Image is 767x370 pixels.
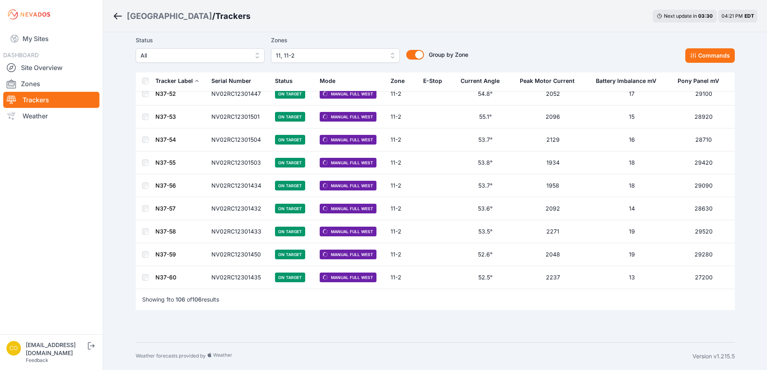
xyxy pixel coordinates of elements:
td: 52.6° [456,243,515,266]
button: Status [275,71,299,91]
td: 28710 [673,128,734,151]
img: controlroomoperator@invenergy.com [6,341,21,356]
div: E-Stop [423,77,442,85]
nav: Breadcrumb [113,6,250,27]
td: NV02RC12301432 [207,197,271,220]
p: Showing to of results [142,296,219,304]
td: 29100 [673,83,734,105]
a: N37-54 [155,136,176,143]
td: 11-2 [386,151,418,174]
div: Battery Imbalance mV [596,77,656,85]
a: Zones [3,76,99,92]
span: On Target [275,135,305,145]
td: 2096 [515,105,591,128]
td: 53.7° [456,128,515,151]
td: 29520 [673,220,734,243]
button: 11, 11-2 [271,48,400,63]
td: NV02RC12301450 [207,243,271,266]
td: 14 [591,197,673,220]
a: N37-52 [155,90,176,97]
td: 11-2 [386,174,418,197]
td: 53.7° [456,174,515,197]
span: Manual Full West [320,112,376,122]
span: Manual Full West [320,158,376,167]
div: Zone [391,77,405,85]
td: NV02RC12301447 [207,83,271,105]
span: On Target [275,89,305,99]
td: 55.1° [456,105,515,128]
span: On Target [275,227,305,236]
span: DASHBOARD [3,52,39,58]
div: Pony Panel mV [678,77,719,85]
button: Serial Number [211,71,258,91]
span: On Target [275,112,305,122]
span: 1 [166,296,169,303]
span: 106 [176,296,185,303]
td: NV02RC12301503 [207,151,271,174]
td: NV02RC12301435 [207,266,271,289]
td: 54.8° [456,83,515,105]
a: Weather [3,108,99,124]
td: 18 [591,174,673,197]
div: Peak Motor Current [520,77,575,85]
span: / [212,10,215,22]
button: Mode [320,71,342,91]
td: 52.5° [456,266,515,289]
td: 15 [591,105,673,128]
td: 29090 [673,174,734,197]
td: 19 [591,243,673,266]
a: My Sites [3,29,99,48]
button: Zone [391,71,411,91]
div: Status [275,77,293,85]
button: Tracker Label [155,71,199,91]
td: 17 [591,83,673,105]
td: 16 [591,128,673,151]
td: 28920 [673,105,734,128]
a: N37-53 [155,113,176,120]
td: 1934 [515,151,591,174]
div: Mode [320,77,335,85]
span: Manual Full West [320,204,376,213]
span: On Target [275,204,305,213]
td: 53.5° [456,220,515,243]
h3: Trackers [215,10,250,22]
td: 53.8° [456,151,515,174]
td: 2052 [515,83,591,105]
div: 03 : 30 [698,13,713,19]
a: Feedback [26,357,48,363]
td: 18 [591,151,673,174]
td: 2129 [515,128,591,151]
button: Commands [685,48,735,63]
div: Current Angle [461,77,500,85]
td: 2092 [515,197,591,220]
a: N37-56 [155,182,176,189]
td: 11-2 [386,83,418,105]
span: Manual Full West [320,227,376,236]
a: Trackers [3,92,99,108]
button: All [136,48,265,63]
button: E-Stop [423,71,449,91]
label: Status [136,35,265,45]
div: Serial Number [211,77,251,85]
span: Manual Full West [320,181,376,190]
td: 11-2 [386,105,418,128]
a: Site Overview [3,60,99,76]
div: Weather forecasts provided by [136,352,693,360]
a: N37-58 [155,228,176,235]
td: 2048 [515,243,591,266]
div: [GEOGRAPHIC_DATA] [127,10,212,22]
td: 11-2 [386,197,418,220]
td: 11-2 [386,220,418,243]
td: 2237 [515,266,591,289]
td: 13 [591,266,673,289]
label: Zones [271,35,400,45]
td: NV02RC12301434 [207,174,271,197]
a: N37-57 [155,205,176,212]
span: 04:21 PM [722,13,743,19]
span: 11, 11-2 [276,51,384,60]
span: Manual Full West [320,273,376,282]
td: 27200 [673,266,734,289]
span: On Target [275,158,305,167]
span: On Target [275,273,305,282]
td: 29420 [673,151,734,174]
